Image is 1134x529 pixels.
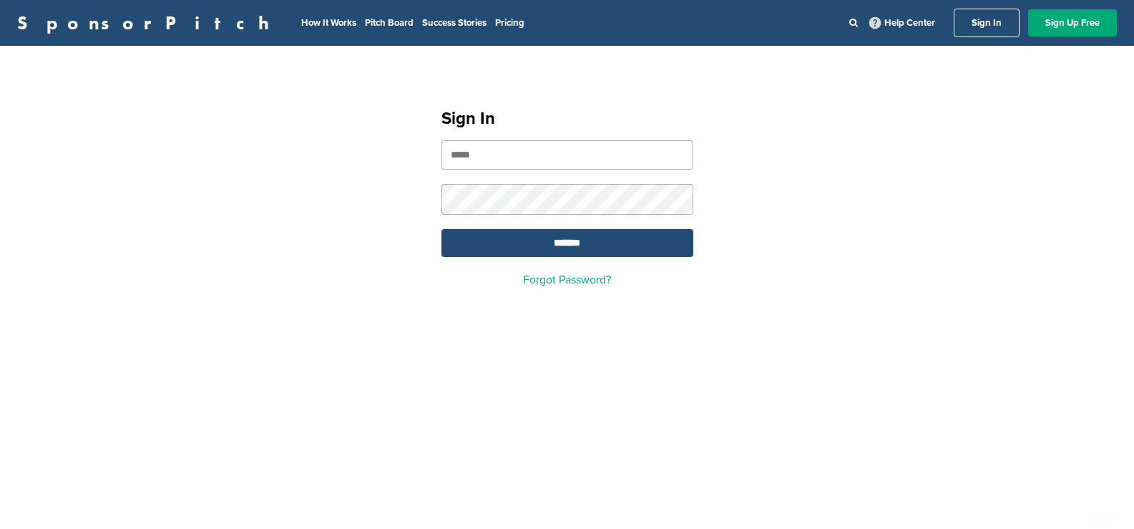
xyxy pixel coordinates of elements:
[422,17,487,29] a: Success Stories
[365,17,414,29] a: Pitch Board
[441,106,693,132] h1: Sign In
[1077,472,1123,518] iframe: Button to launch messaging window
[17,14,278,32] a: SponsorPitch
[301,17,356,29] a: How It Works
[495,17,524,29] a: Pricing
[866,14,938,31] a: Help Center
[523,273,611,287] a: Forgot Password?
[1028,9,1117,37] a: Sign Up Free
[954,9,1020,37] a: Sign In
